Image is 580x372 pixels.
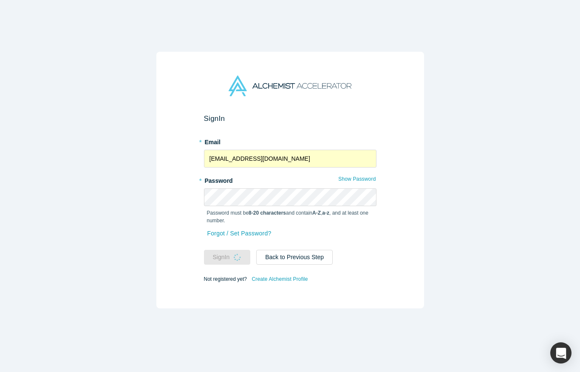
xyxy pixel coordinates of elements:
a: Create Alchemist Profile [251,274,308,285]
label: Email [204,135,376,147]
strong: 8-20 characters [249,210,286,216]
h2: Sign In [204,114,376,123]
span: Not registered yet? [204,276,247,282]
a: Forgot / Set Password? [207,226,272,241]
strong: a-z [322,210,329,216]
label: Password [204,173,376,185]
button: Show Password [338,173,376,185]
p: Password must be and contain , , and at least one number. [207,209,373,224]
img: Alchemist Accelerator Logo [229,76,351,96]
button: SignIn [204,250,251,265]
strong: A-Z [312,210,321,216]
button: Back to Previous Step [256,250,333,265]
